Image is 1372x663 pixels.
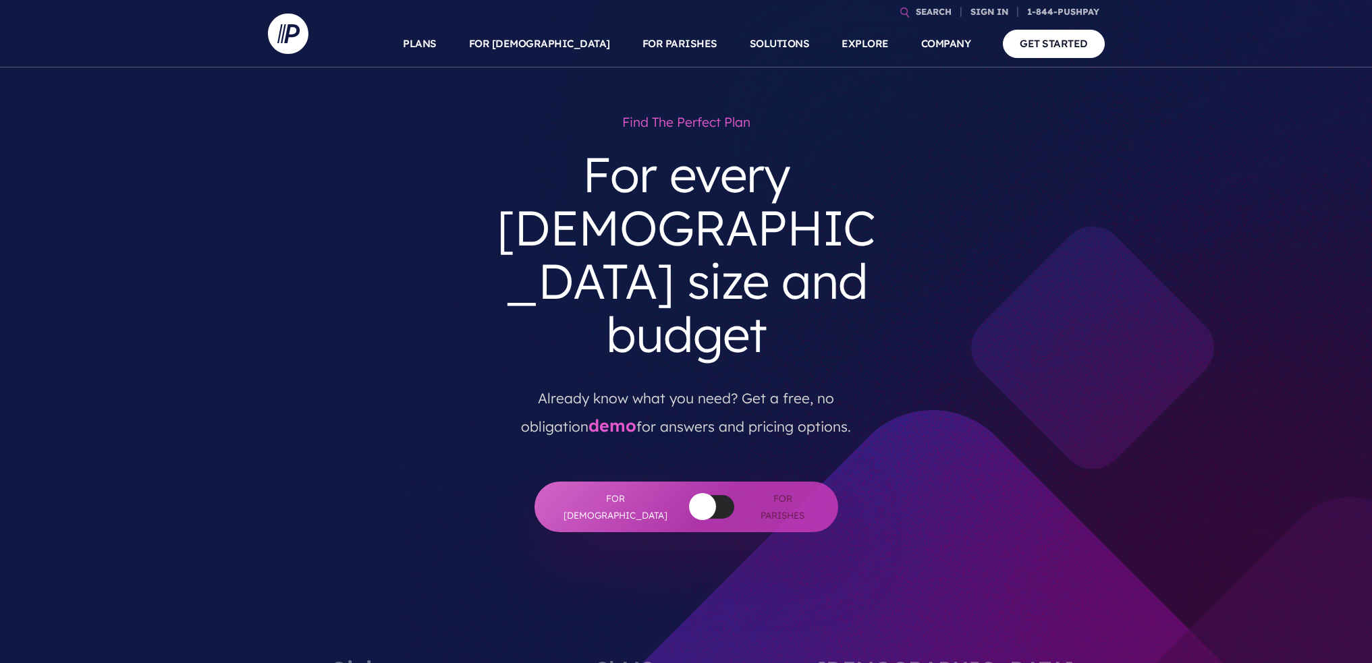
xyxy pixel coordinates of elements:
h3: For every [DEMOGRAPHIC_DATA] size and budget [483,137,890,372]
span: For Parishes [754,490,811,523]
h1: Find the perfect plan [483,108,890,137]
a: demo [588,415,636,436]
a: SOLUTIONS [750,20,810,67]
a: COMPANY [921,20,971,67]
a: GET STARTED [1003,30,1105,57]
a: EXPLORE [842,20,889,67]
p: Already know what you need? Get a free, no obligation for answers and pricing options. [493,372,880,441]
a: PLANS [403,20,437,67]
a: FOR [DEMOGRAPHIC_DATA] [469,20,610,67]
span: For [DEMOGRAPHIC_DATA] [561,490,669,523]
a: FOR PARISHES [642,20,717,67]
